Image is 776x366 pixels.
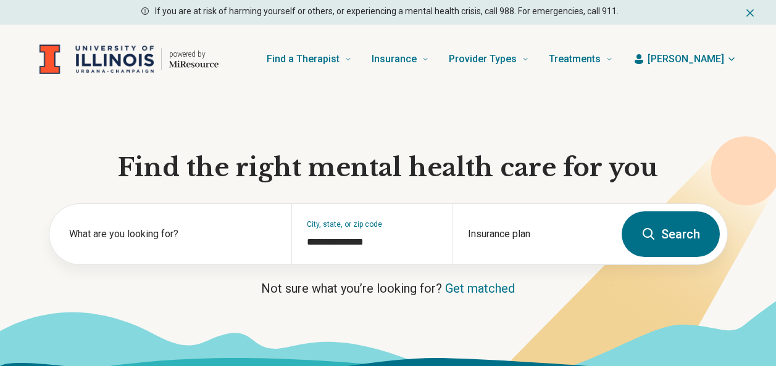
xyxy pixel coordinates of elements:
button: Dismiss [744,5,756,20]
a: Get matched [445,281,515,296]
a: Find a Therapist [267,35,352,84]
p: Not sure what you’re looking for? [49,280,728,297]
span: Find a Therapist [267,51,340,68]
button: Search [622,211,720,257]
span: Provider Types [449,51,517,68]
p: powered by [169,49,219,59]
a: Insurance [372,35,429,84]
span: Treatments [549,51,601,68]
button: [PERSON_NAME] [633,52,736,67]
label: What are you looking for? [69,227,277,242]
span: Insurance [372,51,417,68]
p: If you are at risk of harming yourself or others, or experiencing a mental health crisis, call 98... [155,5,619,18]
a: Treatments [549,35,613,84]
h1: Find the right mental health care for you [49,152,728,184]
a: Provider Types [449,35,529,84]
a: Home page [40,39,219,79]
span: [PERSON_NAME] [648,52,724,67]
